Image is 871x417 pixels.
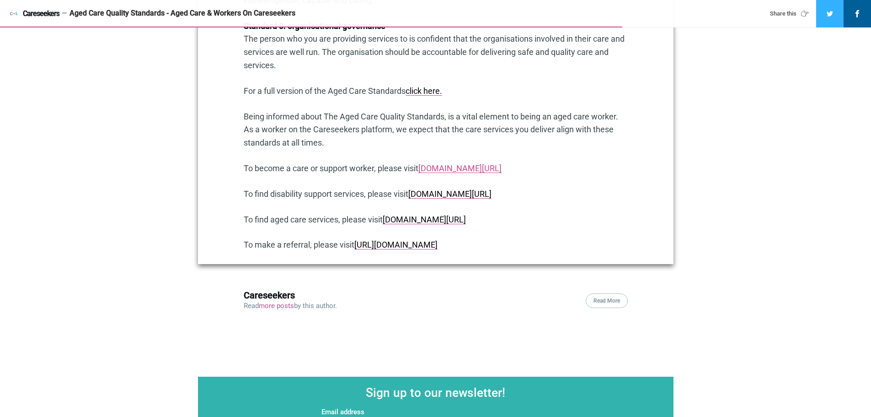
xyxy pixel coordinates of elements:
strong: Standard 8: organisational governance [244,21,385,31]
p: To find disability support services, please visit [244,188,628,201]
p: To find aged care services, please visit [244,213,628,227]
img: Careseekers icon [9,9,18,18]
span: Careseekers [23,10,59,18]
p: Being informed about The Aged Care Quality Standards, is a vital element to being an aged care wo... [244,110,628,150]
p: Read by this author. [244,302,337,311]
a: [DOMAIN_NAME][URL] [408,189,492,199]
a: [DOMAIN_NAME][URL] [383,215,466,224]
div: Share this [770,10,812,18]
p: To make a referral, please visit [244,238,628,252]
p: To become a care or support worker, please visit [244,162,628,175]
a: [DOMAIN_NAME][URL] [418,163,502,173]
a: Read More [586,293,628,308]
a: Careseekers [9,9,59,18]
a: more posts [259,302,294,310]
p: For a full version of the Aged Care Standards [244,85,628,98]
a: Careseekers [244,290,295,301]
a: [URL][DOMAIN_NAME] [354,240,438,249]
div: Aged Care Quality Standards - Aged Care & Workers On Careseekers [69,9,753,18]
h2: Sign up to our newsletter! [321,386,550,400]
p: The person who you are providing services to is confident that the organisations involved in thei... [244,20,628,72]
span: — [62,10,67,17]
a: click here. [406,86,442,96]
